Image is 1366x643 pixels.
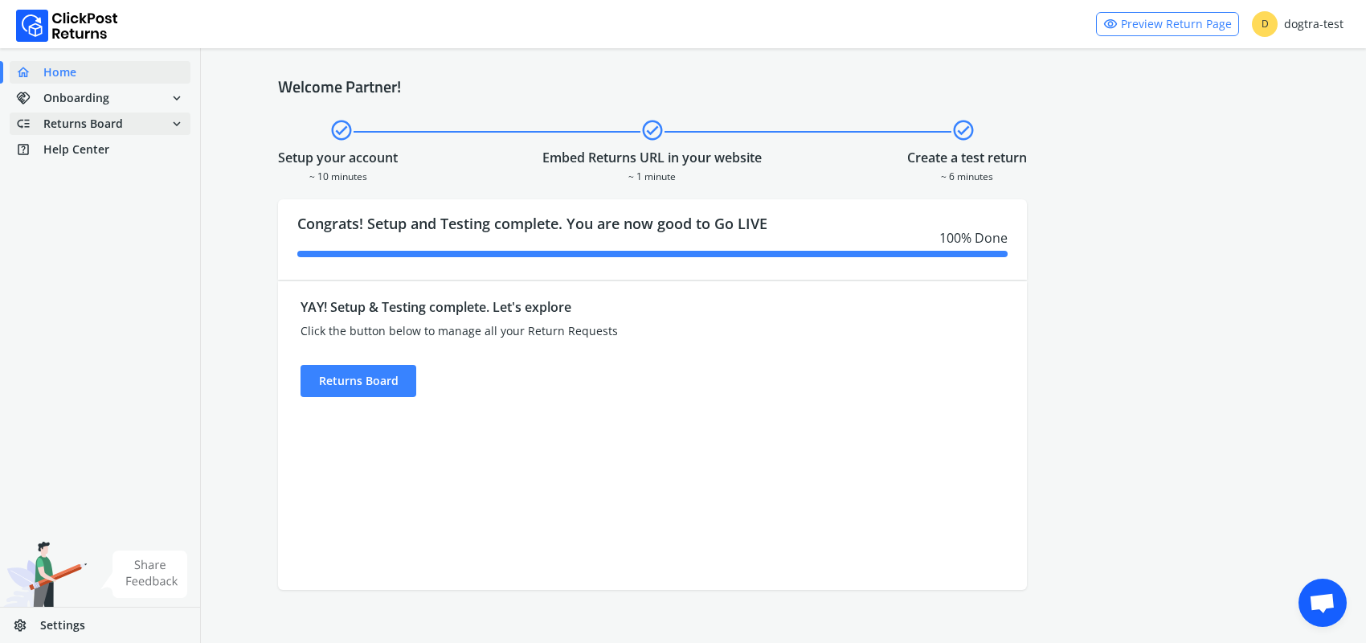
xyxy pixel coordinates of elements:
[16,87,43,109] span: handshake
[16,10,118,42] img: Logo
[1299,579,1347,627] a: Open chat
[100,551,188,598] img: share feedback
[170,113,184,135] span: expand_more
[297,228,1008,248] div: 100 % Done
[542,167,762,183] div: ~ 1 minute
[301,365,416,397] div: Returns Board
[907,167,1027,183] div: ~ 6 minutes
[278,167,398,183] div: ~ 10 minutes
[951,116,975,145] span: check_circle
[542,148,762,167] div: Embed Returns URL in your website
[1103,13,1118,35] span: visibility
[301,323,817,339] div: Click the button below to manage all your Return Requests
[13,614,40,637] span: settings
[16,113,43,135] span: low_priority
[43,141,109,158] span: Help Center
[640,116,665,145] span: check_circle
[43,116,123,132] span: Returns Board
[907,148,1027,167] div: Create a test return
[301,297,817,317] div: YAY! Setup & Testing complete. Let's explore
[1252,11,1344,37] div: dogtra-test
[43,90,109,106] span: Onboarding
[278,148,398,167] div: Setup your account
[1252,11,1278,37] span: D
[1096,12,1239,36] a: visibilityPreview Return Page
[278,199,1027,280] div: Congrats! Setup and Testing complete. You are now good to Go LIVE
[10,138,190,161] a: help_centerHelp Center
[40,617,85,633] span: Settings
[329,116,354,145] span: check_circle
[10,61,190,84] a: homeHome
[16,61,43,84] span: home
[16,138,43,161] span: help_center
[170,87,184,109] span: expand_more
[43,64,76,80] span: Home
[278,77,1289,96] h4: Welcome Partner!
